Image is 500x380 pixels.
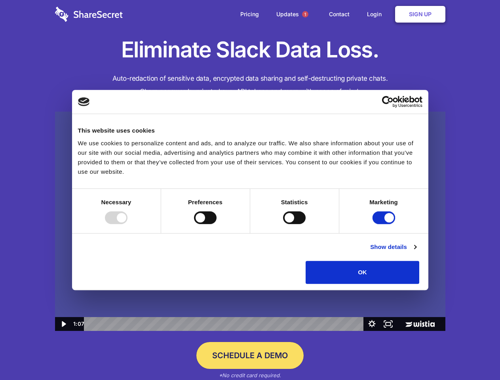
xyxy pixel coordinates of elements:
[78,139,422,177] div: We use cookies to personalize content and ads, and to analyze our traffic. We also share informat...
[460,340,490,370] iframe: Drift Widget Chat Controller
[306,261,419,284] button: OK
[55,36,445,64] h1: Eliminate Slack Data Loss.
[353,96,422,108] a: Usercentrics Cookiebot - opens in a new window
[90,317,360,331] div: Playbar
[78,97,90,106] img: logo
[55,72,445,98] h4: Auto-redaction of sensitive data, encrypted data sharing and self-destructing private chats. Shar...
[370,242,416,252] a: Show details
[55,7,123,22] img: logo-wordmark-white-trans-d4663122ce5f474addd5e946df7df03e33cb6a1c49d2221995e7729f52c070b2.svg
[188,199,222,205] strong: Preferences
[396,317,445,331] a: Wistia Logo -- Learn More
[55,112,445,331] img: Sharesecret
[380,317,396,331] button: Fullscreen
[232,2,267,27] a: Pricing
[78,126,422,135] div: This website uses cookies
[364,317,380,331] button: Show settings menu
[321,2,357,27] a: Contact
[369,199,398,205] strong: Marketing
[219,372,281,378] em: *No credit card required.
[395,6,445,23] a: Sign Up
[101,199,131,205] strong: Necessary
[302,11,308,17] span: 1
[55,317,71,331] button: Play Video
[196,342,304,369] a: Schedule a Demo
[359,2,394,27] a: Login
[281,199,308,205] strong: Statistics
